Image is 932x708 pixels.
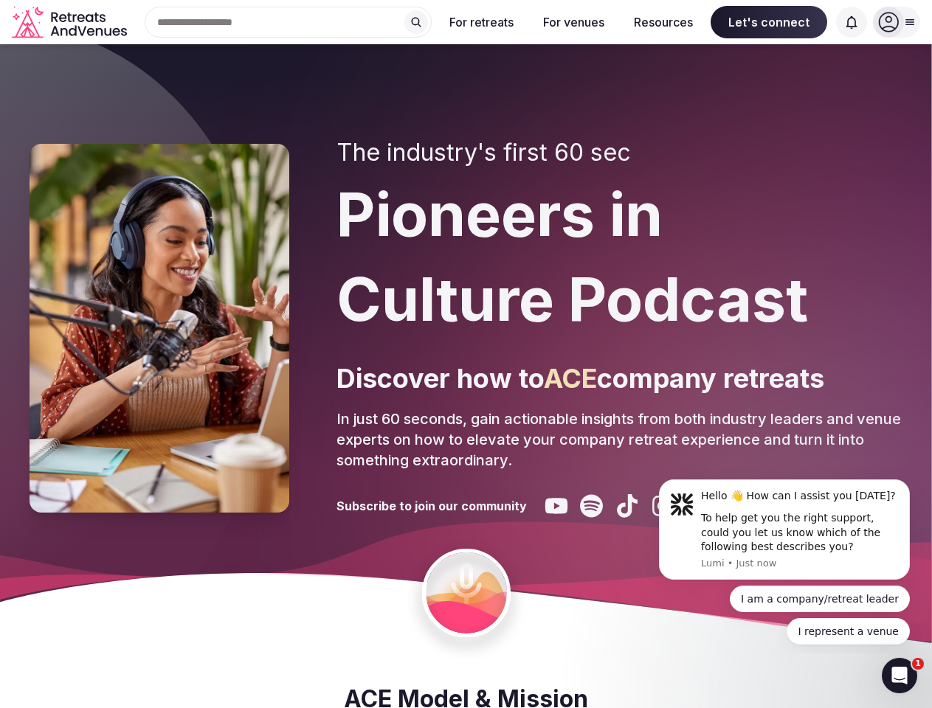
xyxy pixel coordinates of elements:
span: Let's connect [711,6,827,38]
a: Visit the homepage [12,6,130,39]
img: Pioneers in Culture Podcast [30,144,289,513]
span: ACE [544,362,597,395]
span: 1 [912,658,924,670]
svg: Retreats and Venues company logo [12,6,130,39]
h1: Pioneers in Culture Podcast [336,173,902,342]
h3: Subscribe to join our community [336,498,527,514]
button: Resources [622,6,705,38]
iframe: Intercom live chat [882,658,917,693]
button: For venues [531,6,616,38]
iframe: Intercom notifications message [637,466,932,653]
h2: The industry's first 60 sec [336,139,902,167]
button: For retreats [438,6,525,38]
p: Discover how to company retreats [336,360,902,397]
p: In just 60 seconds, gain actionable insights from both industry leaders and venue experts on how ... [336,409,902,471]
